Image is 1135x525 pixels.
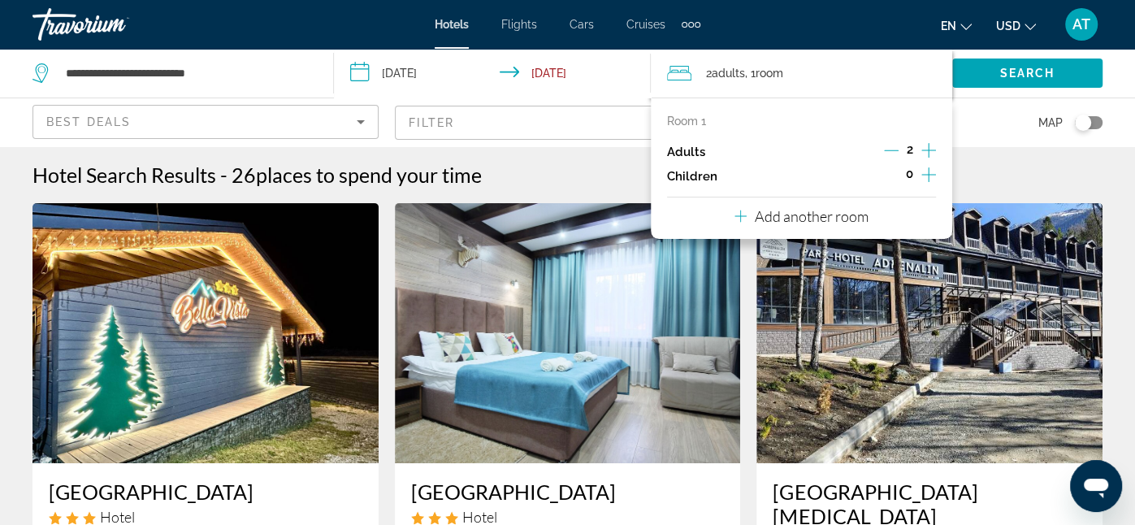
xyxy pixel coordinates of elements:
span: AT [1072,16,1090,33]
h1: Hotel Search Results [32,163,216,187]
a: Flights [501,18,537,31]
a: [GEOGRAPHIC_DATA] [411,479,725,504]
span: Best Deals [46,115,131,128]
p: Add another room [755,207,869,225]
span: USD [996,20,1020,33]
a: Hotels [435,18,469,31]
a: Travorium [32,3,195,46]
button: User Menu [1060,7,1103,41]
button: Add another room [734,197,869,231]
span: Adults [712,67,745,80]
button: Check-in date: Dec 23, 2025 Check-out date: Dec 28, 2025 [334,49,652,98]
span: Map [1038,111,1063,134]
button: Toggle map [1063,115,1103,130]
span: - [220,163,227,187]
button: Travelers: 2 adults, 0 children [651,49,952,98]
mat-select: Sort by [46,112,365,132]
span: places to spend your time [256,163,482,187]
button: Change language [941,14,972,37]
h2: 26 [232,163,482,187]
img: Hotel image [32,203,379,463]
button: Extra navigation items [682,11,700,37]
a: Cruises [626,18,665,31]
p: Room 1 [667,115,706,128]
button: Filter [395,105,741,141]
button: Decrement adults [884,142,899,162]
span: 0 [906,167,913,180]
span: en [941,20,956,33]
span: 2 [907,143,913,156]
button: Decrement children [883,167,898,186]
button: Change currency [996,14,1036,37]
button: Increment adults [921,140,936,164]
img: Hotel image [756,203,1103,463]
img: Hotel image [395,203,741,463]
button: Search [952,59,1103,88]
a: [GEOGRAPHIC_DATA] [49,479,362,504]
p: Children [667,170,717,184]
a: Cars [570,18,594,31]
span: , 1 [745,62,783,85]
p: Adults [667,145,705,159]
span: Room [756,67,783,80]
span: 2 [706,62,745,85]
iframe: Button to launch messaging window [1070,460,1122,512]
button: Increment children [921,164,936,189]
span: Search [1000,67,1055,80]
